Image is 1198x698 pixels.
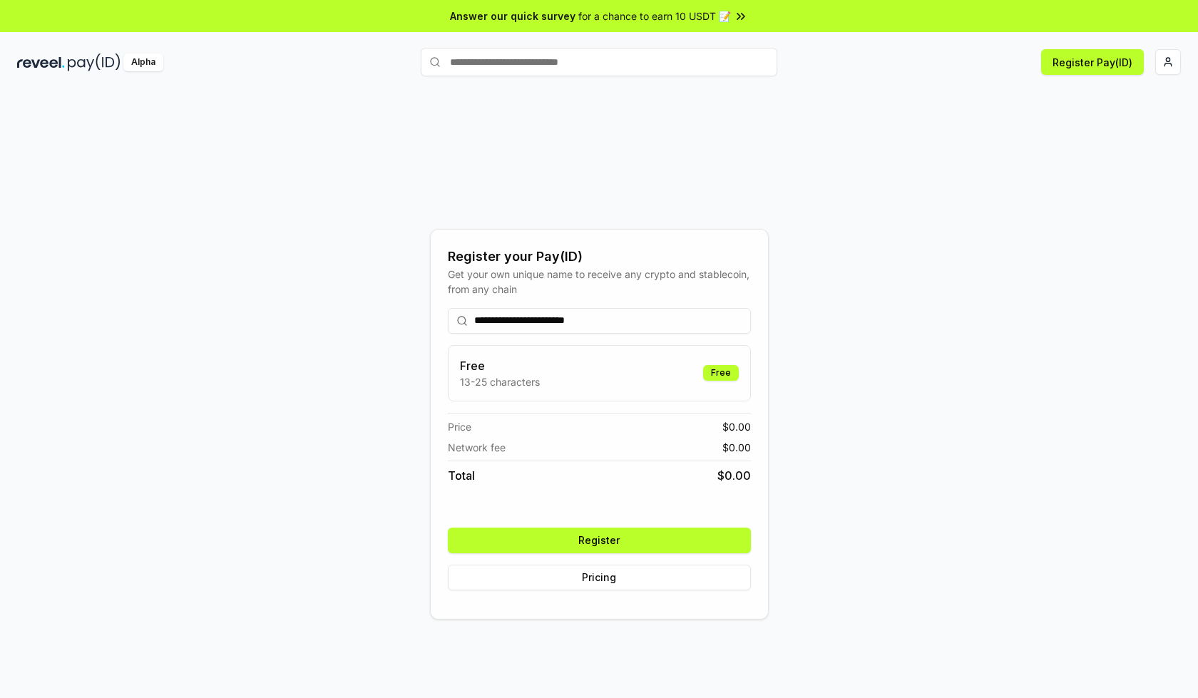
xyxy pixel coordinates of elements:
img: reveel_dark [17,53,65,71]
span: Price [448,419,471,434]
div: Get your own unique name to receive any crypto and stablecoin, from any chain [448,267,751,297]
p: 13-25 characters [460,374,540,389]
span: $ 0.00 [722,440,751,455]
h3: Free [460,357,540,374]
div: Free [703,365,739,381]
span: Answer our quick survey [450,9,575,24]
button: Pricing [448,565,751,590]
button: Register Pay(ID) [1041,49,1144,75]
div: Register your Pay(ID) [448,247,751,267]
div: Alpha [123,53,163,71]
span: Network fee [448,440,506,455]
img: pay_id [68,53,121,71]
span: $ 0.00 [722,419,751,434]
span: $ 0.00 [717,467,751,484]
button: Register [448,528,751,553]
span: for a chance to earn 10 USDT 📝 [578,9,731,24]
span: Total [448,467,475,484]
